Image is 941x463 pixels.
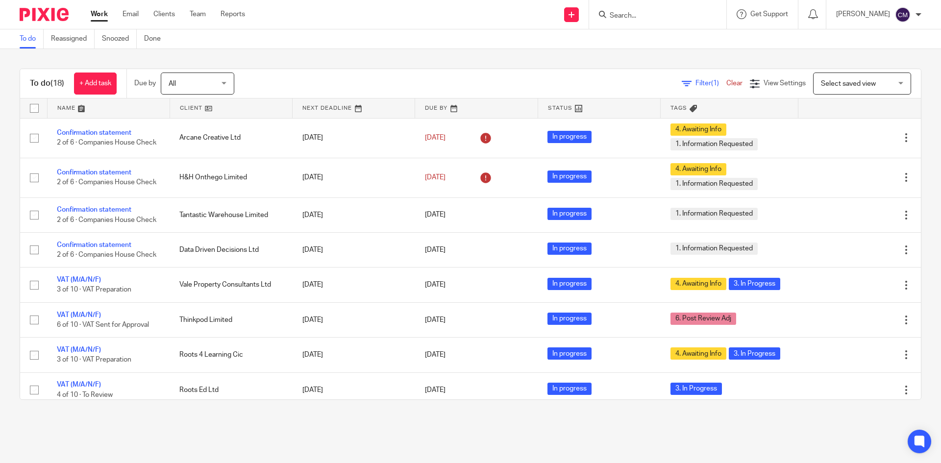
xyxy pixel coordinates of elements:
span: 4. Awaiting Info [670,123,726,136]
a: Email [123,9,139,19]
span: 4. Awaiting Info [670,278,726,290]
a: VAT (M/A/N/F) [57,312,101,318]
span: (18) [50,79,64,87]
span: Filter [695,80,726,87]
span: 4 of 10 · To Review [57,391,113,398]
span: In progress [547,278,592,290]
a: Done [144,29,168,49]
span: 2 of 6 · Companies House Check [57,140,156,146]
span: In progress [547,383,592,395]
td: Roots 4 Learning Cic [170,338,292,372]
span: 1. Information Requested [670,178,758,190]
span: [DATE] [425,246,446,253]
span: 4. Awaiting Info [670,347,726,360]
td: [DATE] [293,372,415,407]
span: 4. Awaiting Info [670,163,726,175]
td: [DATE] [293,158,415,197]
td: Thinkpod Limited [170,302,292,337]
h1: To do [30,78,64,89]
td: H&H Onthego Limited [170,158,292,197]
span: 2 of 6 · Companies House Check [57,217,156,223]
td: [DATE] [293,302,415,337]
span: In progress [547,313,592,325]
td: Tantastic Warehouse Limited [170,197,292,232]
span: (1) [711,80,719,87]
span: 1. Information Requested [670,243,758,255]
td: [DATE] [293,197,415,232]
a: Confirmation statement [57,206,131,213]
span: [DATE] [425,351,446,358]
span: [DATE] [425,317,446,323]
td: Vale Property Consultants Ltd [170,268,292,302]
img: Pixie [20,8,69,21]
span: In progress [547,208,592,220]
td: [DATE] [293,268,415,302]
a: Team [190,9,206,19]
span: [DATE] [425,281,446,288]
a: + Add task [74,73,117,95]
span: In progress [547,243,592,255]
p: Due by [134,78,156,88]
td: [DATE] [293,338,415,372]
span: All [169,80,176,87]
span: [DATE] [425,174,446,181]
a: VAT (M/A/N/F) [57,381,101,388]
span: 6. Post Review Adj [670,313,736,325]
span: 1. Information Requested [670,208,758,220]
a: Clients [153,9,175,19]
a: VAT (M/A/N/F) [57,276,101,283]
a: Reassigned [51,29,95,49]
span: 1. Information Requested [670,138,758,150]
span: 6 of 10 · VAT Sent for Approval [57,321,149,328]
td: Arcane Creative Ltd [170,118,292,158]
td: [DATE] [293,118,415,158]
a: Confirmation statement [57,242,131,248]
a: Snoozed [102,29,137,49]
span: 3. In Progress [670,383,722,395]
span: View Settings [764,80,806,87]
span: [DATE] [425,212,446,219]
td: [DATE] [293,232,415,267]
a: VAT (M/A/N/F) [57,346,101,353]
a: Clear [726,80,743,87]
span: In progress [547,171,592,183]
img: svg%3E [895,7,911,23]
span: 3 of 10 · VAT Preparation [57,287,131,293]
span: Tags [670,105,687,111]
a: Confirmation statement [57,169,131,176]
span: Get Support [750,11,788,18]
span: 3 of 10 · VAT Preparation [57,357,131,364]
span: 3. In Progress [729,347,780,360]
span: 2 of 6 · Companies House Check [57,179,156,186]
span: [DATE] [425,387,446,393]
span: In progress [547,131,592,143]
td: Data Driven Decisions Ltd [170,232,292,267]
a: Confirmation statement [57,129,131,136]
span: 3. In Progress [729,278,780,290]
p: [PERSON_NAME] [836,9,890,19]
span: In progress [547,347,592,360]
a: To do [20,29,44,49]
a: Work [91,9,108,19]
span: Select saved view [821,80,876,87]
span: 2 of 6 · Companies House Check [57,251,156,258]
input: Search [609,12,697,21]
span: [DATE] [425,134,446,141]
a: Reports [221,9,245,19]
td: Roots Ed Ltd [170,372,292,407]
